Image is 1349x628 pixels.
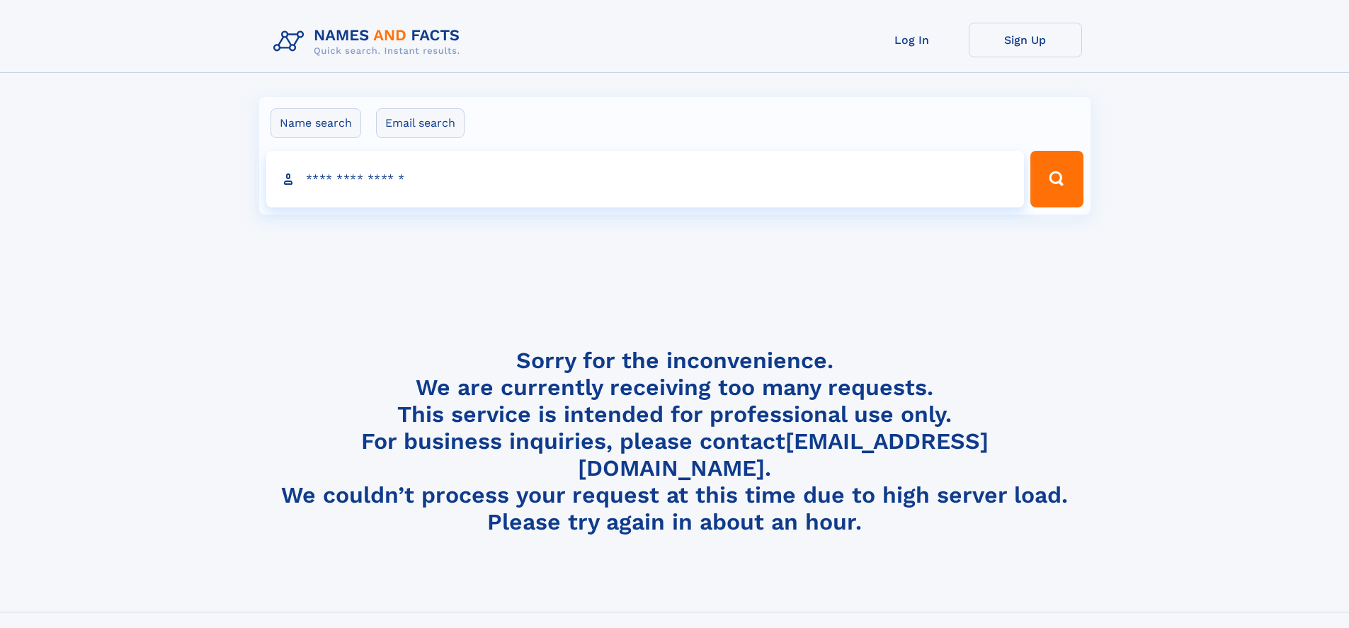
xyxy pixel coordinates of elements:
[376,108,465,138] label: Email search
[268,23,472,61] img: Logo Names and Facts
[271,108,361,138] label: Name search
[855,23,969,57] a: Log In
[969,23,1082,57] a: Sign Up
[1030,151,1083,207] button: Search Button
[266,151,1025,207] input: search input
[268,347,1082,536] h4: Sorry for the inconvenience. We are currently receiving too many requests. This service is intend...
[578,428,989,481] a: [EMAIL_ADDRESS][DOMAIN_NAME]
